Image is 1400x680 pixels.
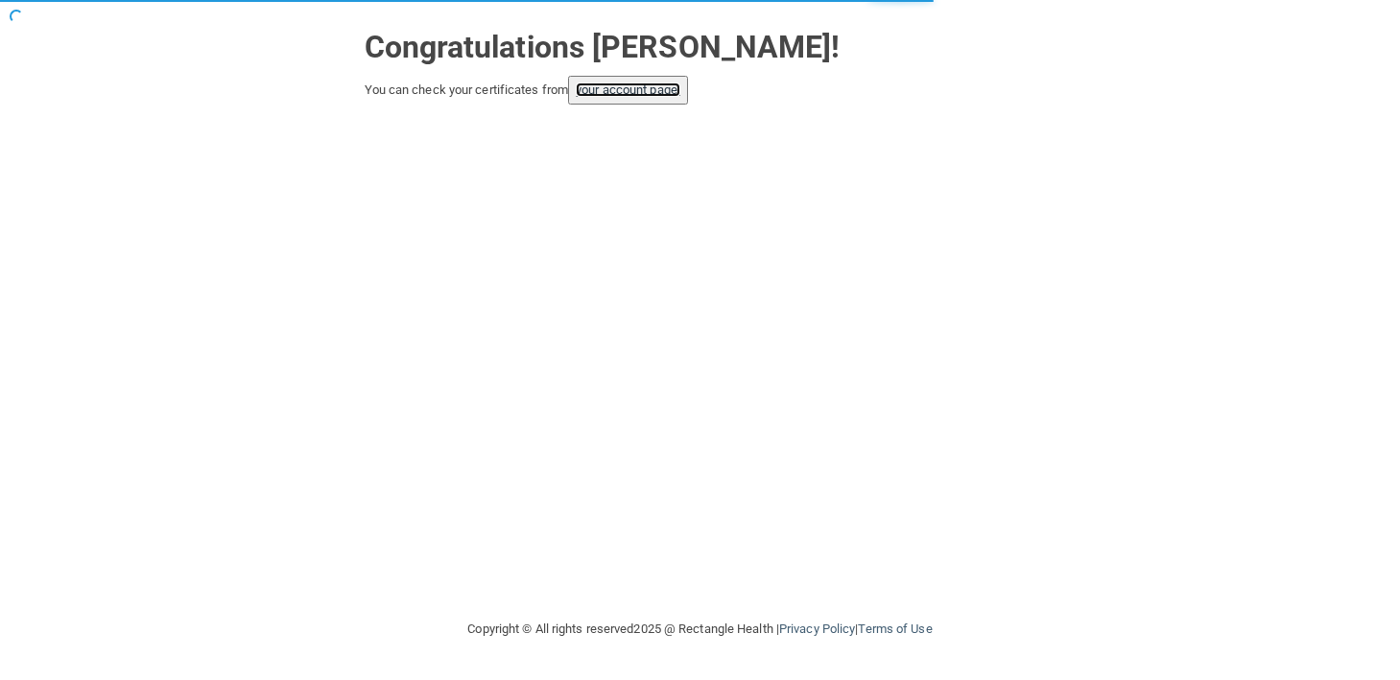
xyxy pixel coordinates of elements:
a: Terms of Use [858,621,932,636]
button: your account page! [568,76,688,105]
a: Privacy Policy [779,621,855,636]
div: You can check your certificates from [365,76,1036,105]
a: your account page! [576,82,680,97]
div: Copyright © All rights reserved 2025 @ Rectangle Health | | [350,598,1051,660]
strong: Congratulations [PERSON_NAME]! [365,29,841,65]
